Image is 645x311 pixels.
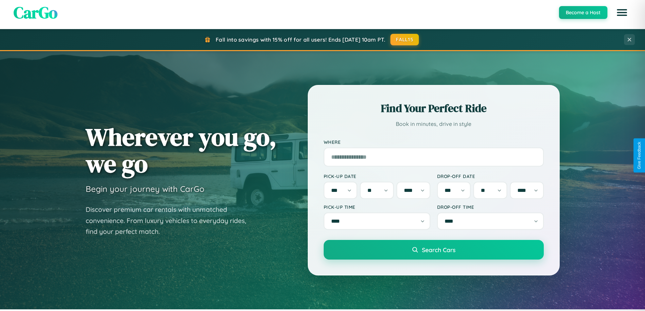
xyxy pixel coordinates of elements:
[422,246,455,253] span: Search Cars
[437,204,544,210] label: Drop-off Time
[216,36,385,43] span: Fall into savings with 15% off for all users! Ends [DATE] 10am PT.
[324,173,430,179] label: Pick-up Date
[324,139,544,145] label: Where
[86,184,205,194] h3: Begin your journey with CarGo
[86,204,255,237] p: Discover premium car rentals with unmatched convenience. From luxury vehicles to everyday rides, ...
[437,173,544,179] label: Drop-off Date
[14,1,58,24] span: CarGo
[86,124,277,177] h1: Wherever you go, we go
[559,6,607,19] button: Become a Host
[612,3,631,22] button: Open menu
[324,204,430,210] label: Pick-up Time
[324,240,544,260] button: Search Cars
[324,119,544,129] p: Book in minutes, drive in style
[637,142,642,169] div: Give Feedback
[390,34,419,45] button: FALL15
[324,101,544,116] h2: Find Your Perfect Ride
